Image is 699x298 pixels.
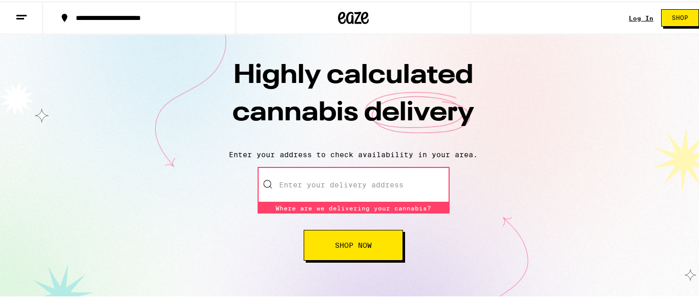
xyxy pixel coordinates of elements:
[6,7,74,15] span: Hi. Need any help?
[661,8,699,25] button: Shop
[174,56,533,141] h1: Highly calculated cannabis delivery
[258,165,450,201] input: Enter your delivery address
[10,149,696,157] p: Enter your address to check availability in your area.
[335,240,372,247] span: Shop Now
[258,201,450,212] div: Where are we delivering your cannabis?
[304,228,403,259] button: Shop Now
[629,13,653,20] a: Log In
[672,13,688,19] span: Shop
